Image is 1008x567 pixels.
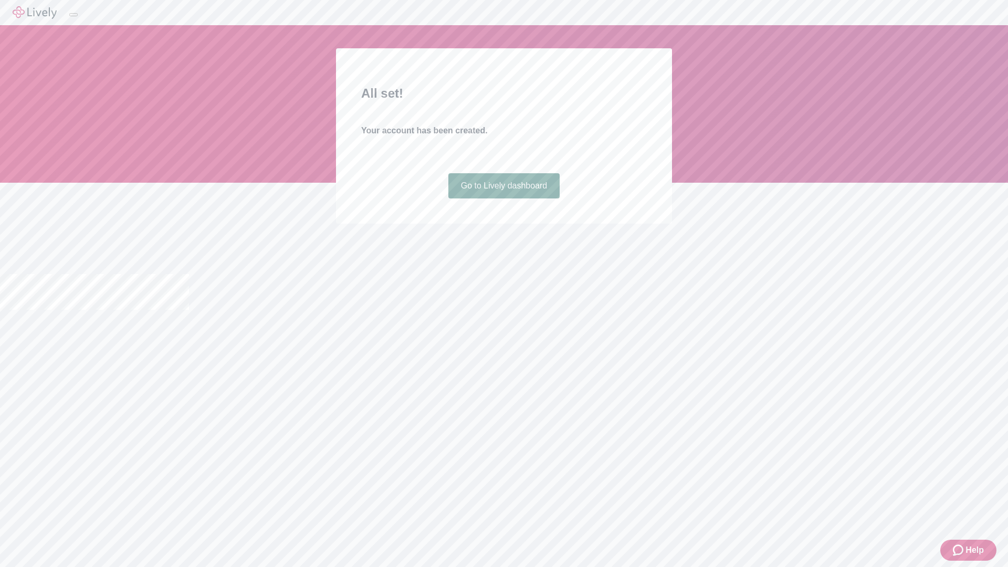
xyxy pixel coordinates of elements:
[361,124,647,137] h4: Your account has been created.
[965,544,984,556] span: Help
[13,6,57,19] img: Lively
[361,84,647,103] h2: All set!
[940,540,996,561] button: Zendesk support iconHelp
[448,173,560,198] a: Go to Lively dashboard
[953,544,965,556] svg: Zendesk support icon
[69,13,78,16] button: Log out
